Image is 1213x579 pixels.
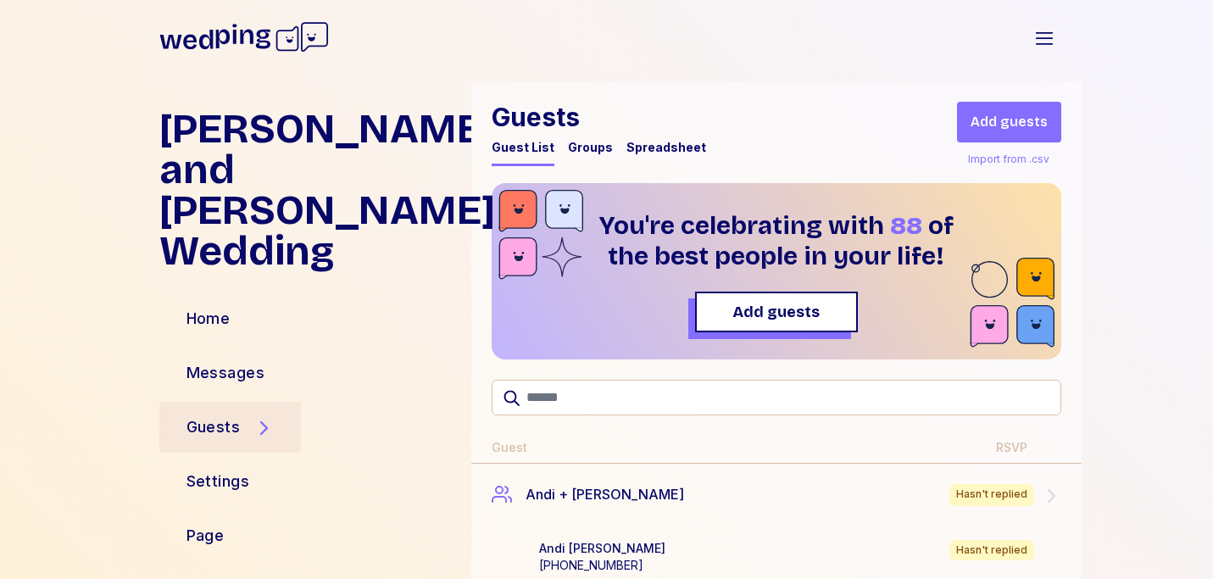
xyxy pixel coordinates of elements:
div: Hasn't replied [949,540,1034,560]
div: Andi [PERSON_NAME] [539,540,665,557]
div: Page [186,524,225,548]
div: Spreadsheet [626,139,706,156]
div: Messages [186,361,265,385]
span: Andi + [PERSON_NAME] [526,484,684,506]
button: Add guests [695,292,858,332]
h1: You're celebrating with of the best people in your life! [597,210,956,271]
div: Settings [186,470,250,493]
span: Add guests [732,300,820,324]
div: [PHONE_NUMBER] [539,557,665,574]
div: Home [186,307,231,331]
div: Guests [186,415,241,439]
div: Guest [492,439,527,456]
span: Add guests [971,112,1048,132]
h1: Guests [492,102,706,132]
div: RSVP [996,439,1027,456]
span: 88 [890,210,922,241]
div: Import from .csv [965,149,1053,170]
img: guest-accent-br.svg [970,258,1054,353]
div: Guest List [492,139,554,156]
h1: [PERSON_NAME] and [PERSON_NAME] Wedding [159,109,458,271]
div: Hasn't replied [949,484,1034,506]
button: Add guests [957,102,1061,142]
div: Groups [568,139,613,156]
img: guest-accent-tl.svg [498,190,583,285]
